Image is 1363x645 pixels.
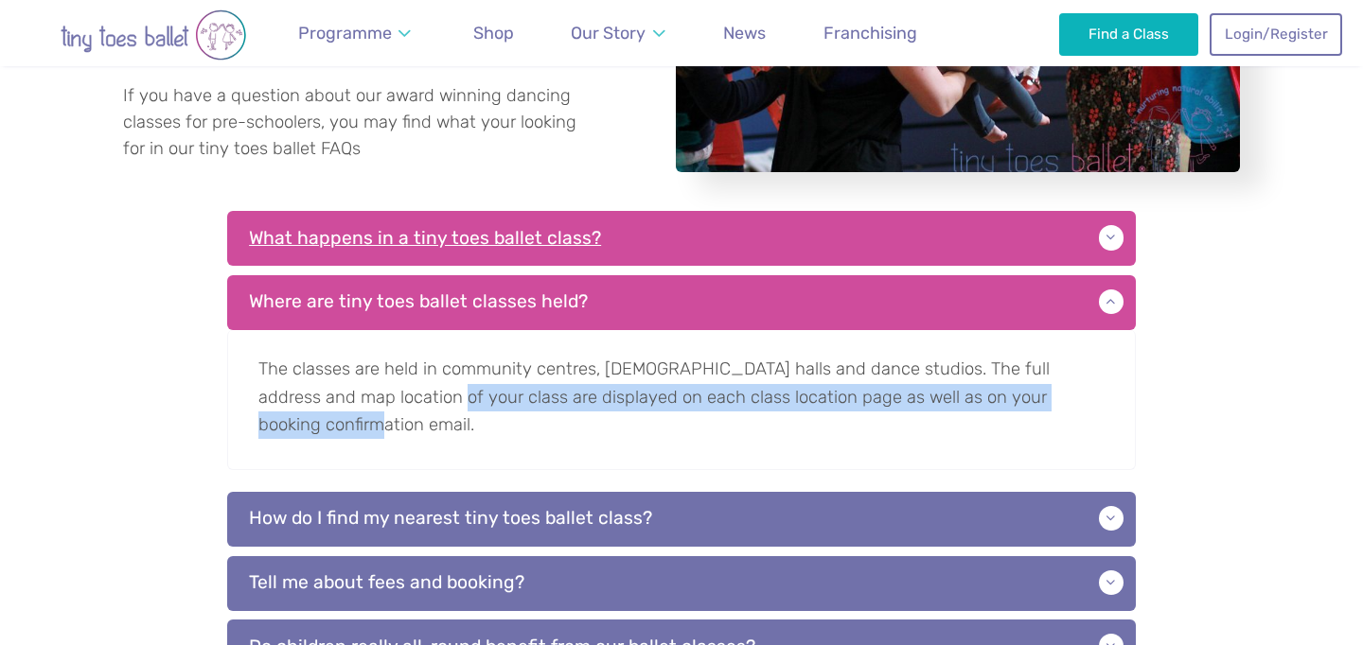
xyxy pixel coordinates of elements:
[723,23,766,43] span: News
[815,12,926,55] a: Franchising
[227,556,1136,611] p: Tell me about fees and booking?
[715,12,774,55] a: News
[227,275,1136,330] p: Where are tiny toes ballet classes held?
[1059,13,1198,55] a: Find a Class
[473,23,514,43] span: Shop
[227,330,1136,470] p: The classes are held in community centres, [DEMOGRAPHIC_DATA] halls and dance studios. The full a...
[571,23,646,43] span: Our Story
[227,492,1136,547] p: How do I find my nearest tiny toes ballet class?
[465,12,522,55] a: Shop
[823,23,917,43] span: Franchising
[562,12,674,55] a: Our Story
[123,83,593,162] p: If you have a question about our award winning dancing classes for pre-schoolers, you may find wh...
[1210,13,1342,55] a: Login/Register
[298,23,392,43] span: Programme
[227,211,1136,266] p: What happens in a tiny toes ballet class?
[290,12,420,55] a: Programme
[21,9,286,61] img: tiny toes ballet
